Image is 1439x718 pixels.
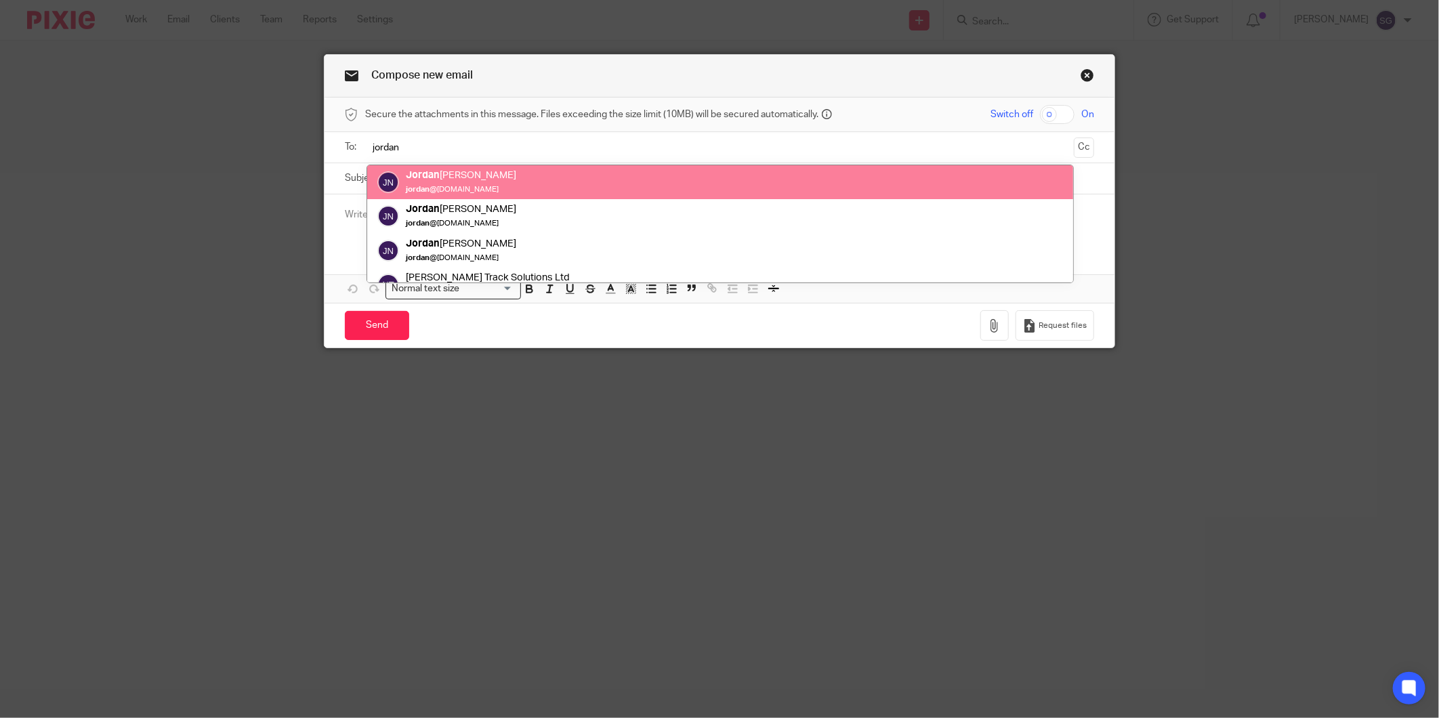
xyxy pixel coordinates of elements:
[406,205,440,215] em: Jordan
[365,108,818,121] span: Secure the attachments in this message. Files exceeding the size limit (10MB) will be secured aut...
[377,240,399,261] img: svg%3E
[406,254,430,261] em: jordan
[1039,320,1087,331] span: Request files
[406,237,516,251] div: [PERSON_NAME]
[377,171,399,193] img: svg%3E
[406,254,499,261] small: @[DOMAIN_NAME]
[371,70,473,81] span: Compose new email
[406,170,440,180] em: Jordan
[345,311,409,340] input: Send
[345,140,360,154] label: To:
[406,186,499,193] small: @[DOMAIN_NAME]
[1081,108,1094,121] span: On
[385,278,521,299] div: Search for option
[464,282,513,296] input: Search for option
[1081,68,1094,87] a: Close this dialog window
[406,220,430,228] em: jordan
[406,271,570,284] div: [PERSON_NAME] Track Solutions Ltd
[377,206,399,228] img: svg%3E
[406,220,499,228] small: @[DOMAIN_NAME]
[406,203,516,217] div: [PERSON_NAME]
[406,169,516,182] div: [PERSON_NAME]
[389,282,463,296] span: Normal text size
[406,238,440,249] em: Jordan
[1016,310,1094,341] button: Request files
[1074,138,1094,158] button: Cc
[377,274,399,295] img: svg%3E
[990,108,1033,121] span: Switch off
[345,171,380,185] label: Subject:
[406,186,430,193] em: jordan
